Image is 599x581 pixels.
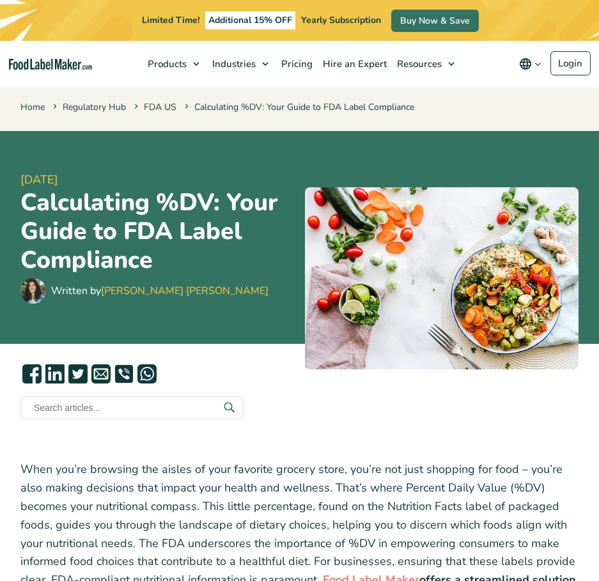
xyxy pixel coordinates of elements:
a: Products [141,41,206,87]
a: Buy Now & Save [391,10,479,32]
span: Hire an Expert [319,58,388,70]
span: [DATE] [20,171,295,189]
span: Pricing [277,58,314,70]
span: Industries [208,58,257,70]
a: Resources [391,41,461,87]
span: Yearly Subscription [301,14,381,26]
a: [PERSON_NAME] [PERSON_NAME] [101,284,268,298]
a: Login [550,51,591,75]
img: Maria Abi Hanna - Food Label Maker [20,278,46,304]
a: Hire an Expert [316,41,391,87]
span: Resources [393,58,443,70]
h1: Calculating %DV: Your Guide to FDA Label Compliance [20,189,295,275]
a: Industries [206,41,275,87]
a: Regulatory Hub [63,101,126,113]
a: FDA US [144,101,176,113]
input: Search articles... [20,396,244,419]
a: Home [20,101,45,113]
span: Limited Time! [142,14,199,26]
span: Calculating %DV: Your Guide to FDA Label Compliance [182,101,414,113]
div: Written by [51,283,268,298]
span: Additional 15% OFF [205,12,295,29]
span: Products [144,58,188,70]
a: Pricing [275,41,316,87]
